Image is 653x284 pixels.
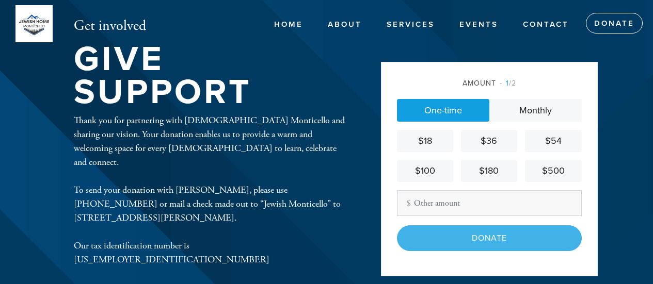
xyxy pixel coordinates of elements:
[15,5,53,42] img: PHOTO-2024-06-24-16-19-29.jpg
[401,164,449,178] div: $100
[525,160,581,182] a: $500
[397,160,453,182] a: $100
[401,134,449,148] div: $18
[529,164,577,178] div: $500
[397,130,453,152] a: $18
[320,15,370,35] a: About
[465,134,513,148] div: $36
[506,79,509,88] span: 1
[397,190,582,216] input: Other amount
[266,15,311,35] a: Home
[397,99,489,122] a: One-time
[529,134,577,148] div: $54
[74,43,347,109] h1: Give Support
[586,13,643,34] a: Donate
[500,79,516,88] span: /2
[379,15,442,35] a: Services
[461,130,517,152] a: $36
[465,164,513,178] div: $180
[525,130,581,152] a: $54
[452,15,506,35] a: Events
[489,99,582,122] a: Monthly
[461,160,517,182] a: $180
[397,78,582,89] div: Amount
[515,15,577,35] a: Contact
[74,113,347,266] div: Thank you for partnering with [DEMOGRAPHIC_DATA] Monticello and sharing our vision. Your donation...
